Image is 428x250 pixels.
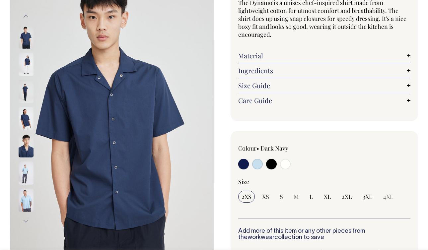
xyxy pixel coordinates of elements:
[280,193,283,201] span: S
[294,193,299,201] span: M
[324,193,331,201] span: XL
[19,53,34,76] img: dark-navy
[383,193,393,201] span: 4XL
[306,191,317,203] input: L
[256,144,259,152] span: •
[238,228,410,241] h6: Add more of this item or any other pieces from the collection to save
[242,193,251,201] span: 2XS
[321,191,334,203] input: XL
[21,9,31,24] button: Previous
[380,191,397,203] input: 4XL
[19,134,34,157] img: dark-navy
[238,67,410,75] a: Ingredients
[259,191,272,203] input: XS
[260,144,288,152] label: Dark Navy
[238,52,410,60] a: Material
[238,178,410,186] div: Size
[359,191,376,203] input: 3XL
[363,193,373,201] span: 3XL
[19,80,34,103] img: dark-navy
[19,189,34,212] img: true-blue
[342,193,352,201] span: 2XL
[21,214,31,229] button: Next
[238,144,307,152] div: Colour
[290,191,302,203] input: M
[238,96,410,104] a: Care Guide
[238,82,410,90] a: Size Guide
[338,191,355,203] input: 2XL
[262,193,269,201] span: XS
[19,161,34,185] img: true-blue
[310,193,313,201] span: L
[19,26,34,49] img: dark-navy
[276,191,286,203] input: S
[248,235,274,240] a: workwear
[238,191,255,203] input: 2XS
[19,107,34,130] img: dark-navy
